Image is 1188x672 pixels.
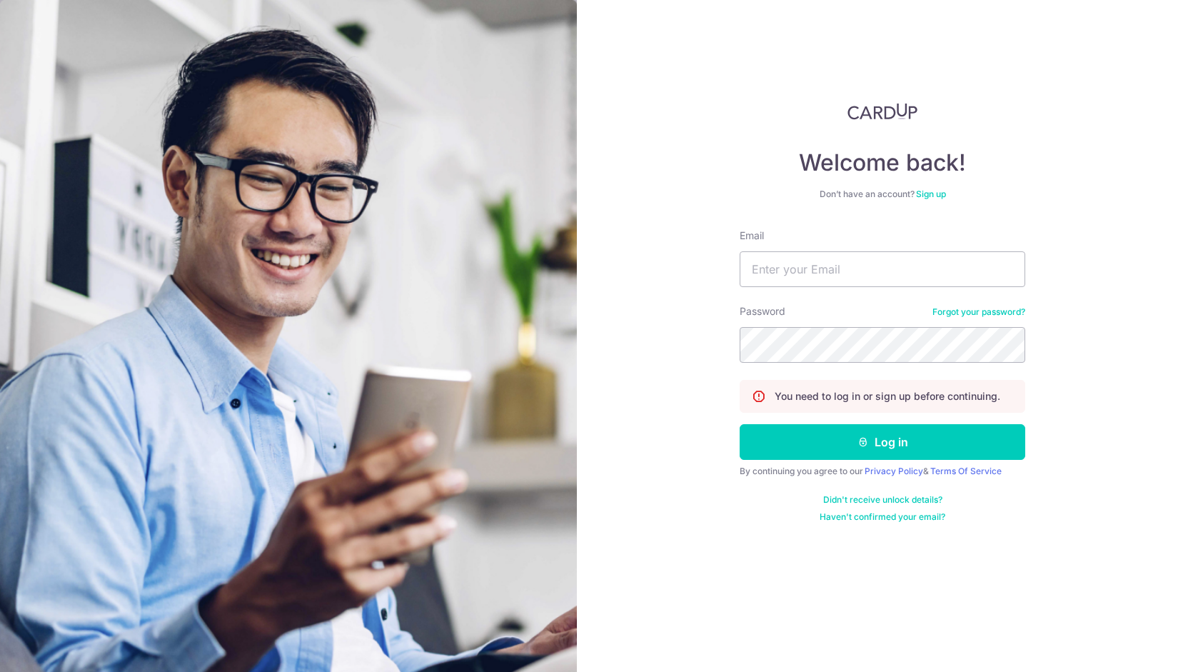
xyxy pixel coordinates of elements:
div: Don’t have an account? [740,189,1025,200]
a: Didn't receive unlock details? [823,494,942,506]
a: Haven't confirmed your email? [820,511,945,523]
label: Password [740,304,785,319]
h4: Welcome back! [740,149,1025,177]
a: Terms Of Service [930,466,1002,476]
input: Enter your Email [740,251,1025,287]
a: Privacy Policy [865,466,923,476]
a: Sign up [916,189,946,199]
div: By continuing you agree to our & [740,466,1025,477]
label: Email [740,229,764,243]
p: You need to log in or sign up before continuing. [775,389,1000,403]
img: CardUp Logo [847,103,917,120]
a: Forgot your password? [932,306,1025,318]
button: Log in [740,424,1025,460]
